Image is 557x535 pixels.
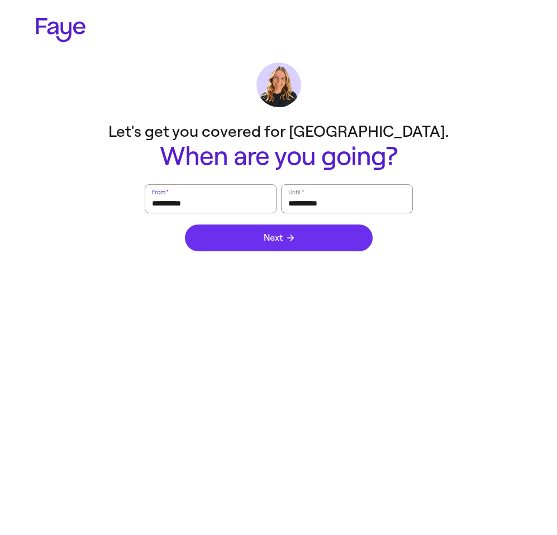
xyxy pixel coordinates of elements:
[151,187,169,198] label: From
[264,233,294,242] span: Next
[185,224,373,251] button: Next
[55,142,502,171] h1: When are you going?
[287,187,305,198] label: Until
[55,121,502,142] p: Let's get you covered for [GEOGRAPHIC_DATA].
